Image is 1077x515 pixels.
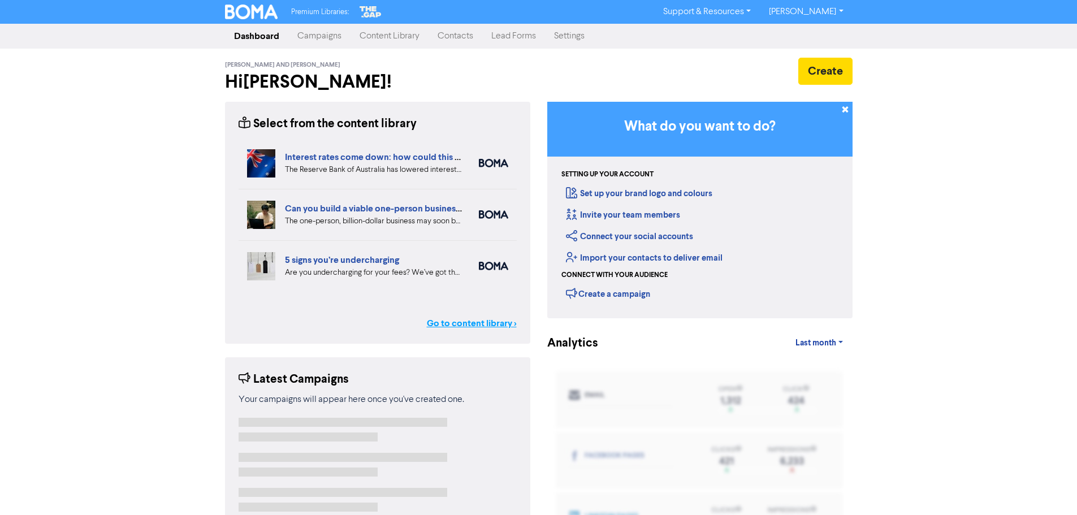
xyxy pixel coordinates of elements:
a: Content Library [351,25,429,47]
a: Import your contacts to deliver email [566,253,723,263]
h2: Hi [PERSON_NAME] ! [225,71,530,93]
div: Getting Started in BOMA [547,102,853,318]
div: The Reserve Bank of Australia has lowered interest rates. What does a drop in interest rates mean... [285,164,462,176]
a: Connect your social accounts [566,231,693,242]
a: Dashboard [225,25,288,47]
a: Set up your brand logo and colours [566,188,712,199]
a: Campaigns [288,25,351,47]
a: Settings [545,25,594,47]
a: Invite your team members [566,210,680,220]
a: [PERSON_NAME] [760,3,852,21]
a: Support & Resources [654,3,760,21]
img: boma [479,210,508,219]
a: Interest rates come down: how could this affect your business finances? [285,152,577,163]
img: boma_accounting [479,262,508,270]
h3: What do you want to do? [564,119,836,135]
span: Last month [795,338,836,348]
div: Latest Campaigns [239,371,349,388]
div: The one-person, billion-dollar business may soon become a reality. But what are the pros and cons... [285,215,462,227]
div: Connect with your audience [561,270,668,280]
a: Last month [786,332,852,354]
button: Create [798,58,853,85]
div: Create a campaign [566,285,650,302]
img: BOMA Logo [225,5,278,19]
img: The Gap [358,5,383,19]
div: Select from the content library [239,115,417,133]
a: 5 signs you’re undercharging [285,254,399,266]
div: Setting up your account [561,170,654,180]
img: boma [479,159,508,167]
div: Your campaigns will appear here once you've created one. [239,393,517,406]
span: [PERSON_NAME] and [PERSON_NAME] [225,61,340,69]
a: Lead Forms [482,25,545,47]
a: Contacts [429,25,482,47]
iframe: Chat Widget [1020,461,1077,515]
div: Analytics [547,335,584,352]
a: Go to content library > [427,317,517,330]
span: Premium Libraries: [291,8,349,16]
a: Can you build a viable one-person business? [285,203,464,214]
div: Are you undercharging for your fees? We’ve got the five warning signs that can help you diagnose ... [285,267,462,279]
